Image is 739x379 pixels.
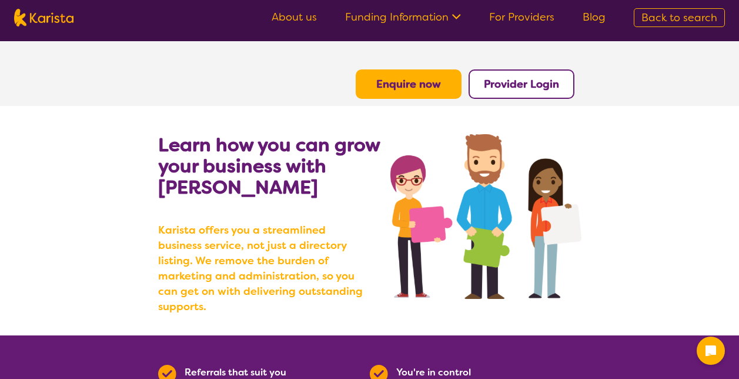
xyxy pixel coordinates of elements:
img: Karista logo [14,9,73,26]
b: Karista offers you a streamlined business service, not just a directory listing. We remove the bu... [158,222,370,314]
a: Back to search [634,8,725,27]
a: For Providers [489,10,554,24]
span: Back to search [641,11,717,25]
b: Learn how you can grow your business with [PERSON_NAME] [158,132,380,200]
b: You're in control [396,366,471,378]
button: Enquire now [356,69,462,99]
b: Referrals that suit you [185,366,286,378]
a: Blog [583,10,606,24]
a: About us [272,10,317,24]
a: Enquire now [376,77,441,91]
button: Provider Login [469,69,574,99]
img: grow your business with Karista [390,134,581,299]
a: Provider Login [484,77,559,91]
a: Funding Information [345,10,461,24]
